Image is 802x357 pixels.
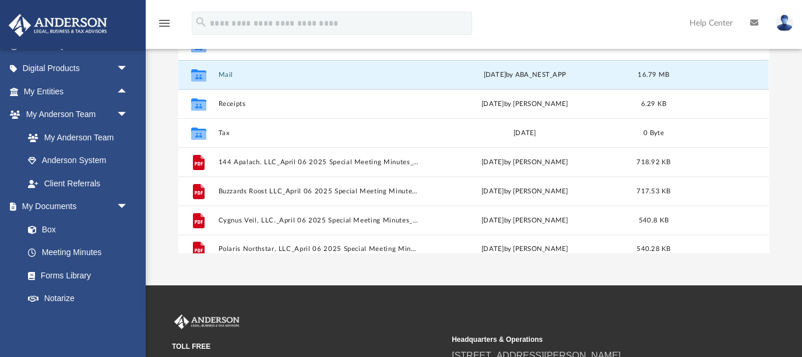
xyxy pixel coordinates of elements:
[638,71,670,77] span: 16.79 MB
[424,244,625,255] div: [DATE] by [PERSON_NAME]
[219,129,420,136] button: Tax
[219,41,420,49] button: Law
[117,80,140,104] span: arrow_drop_up
[16,149,140,172] a: Anderson System
[16,218,134,241] a: Box
[8,80,146,103] a: My Entitiesarrow_drop_up
[452,334,723,345] small: Headquarters & Operations
[195,16,207,29] i: search
[16,241,140,264] a: Meeting Minutes
[219,245,420,253] button: Polaris Northstar, LLC_April 06 2025 Special Meeting Minutes_Appt. of [PERSON_NAME] as Manager_De...
[637,246,671,252] span: 540.28 KB
[637,188,671,194] span: 717.53 KB
[424,157,625,167] div: [DATE] by [PERSON_NAME]
[16,172,140,195] a: Client Referrals
[424,128,625,138] div: [DATE]
[117,310,140,334] span: arrow_drop_down
[219,100,420,107] button: Receipts
[644,129,664,136] span: 0 Byte
[117,195,140,219] span: arrow_drop_down
[157,22,171,30] a: menu
[219,216,420,224] button: Cygnus Veil, LLC._April 06 2025 Special Meeting Minutes_ Appointment of [PERSON_NAME] as Manager.pdf
[117,103,140,127] span: arrow_drop_down
[219,158,420,165] button: 144 Apalach. LLC_April 06 2025 Special Meeting Minutes_ Appointment of [PERSON_NAME] as Manager_D...
[8,57,146,80] a: Digital Productsarrow_drop_down
[172,341,444,352] small: TOLL FREE
[157,16,171,30] i: menu
[178,12,769,254] div: grid
[776,15,793,31] img: User Pic
[637,158,671,165] span: 718.92 KB
[8,195,140,218] a: My Documentsarrow_drop_down
[16,126,134,149] a: My Anderson Team
[424,69,625,80] div: [DATE] by ABA_NEST_APP
[424,40,625,51] div: [DATE] by ABA_NEST_APP
[8,310,140,333] a: Online Learningarrow_drop_down
[641,100,667,107] span: 6.29 KB
[219,70,420,78] button: Mail
[16,264,134,287] a: Forms Library
[424,215,625,225] div: [DATE] by [PERSON_NAME]
[117,57,140,81] span: arrow_drop_down
[16,287,140,310] a: Notarize
[172,314,242,330] img: Anderson Advisors Platinum Portal
[424,186,625,196] div: [DATE] by [PERSON_NAME]
[424,98,625,109] div: [DATE] by [PERSON_NAME]
[219,187,420,195] button: Buzzards Roost LLC_April 06 2025 Special Meeting Minutes-Appointment of [PERSON_NAME] as Manager_...
[5,14,111,37] img: Anderson Advisors Platinum Portal
[8,103,140,126] a: My Anderson Teamarrow_drop_down
[639,217,669,223] span: 540.8 KB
